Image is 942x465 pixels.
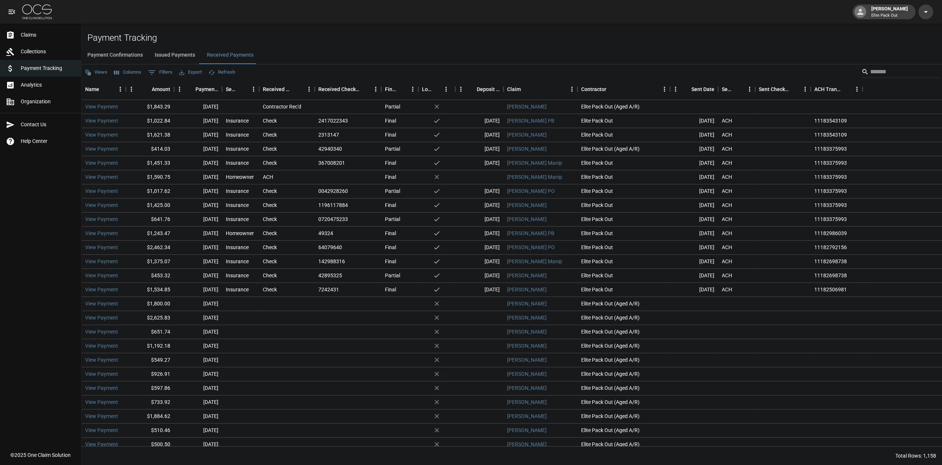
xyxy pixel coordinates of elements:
button: Sort [185,84,195,94]
a: [PERSON_NAME] [507,370,547,378]
span: Contact Us [21,121,75,128]
div: Insurance [226,131,249,138]
div: 11182792156 [814,244,847,251]
div: Check [263,286,277,293]
a: View Payment [85,145,118,153]
div: Elite Pack Out (Aged A/R) [577,297,670,311]
div: ACH [722,215,732,223]
div: Received Method [263,79,293,100]
div: [DATE] [455,255,503,269]
button: Menu [455,84,466,95]
div: [DATE] [670,156,718,170]
div: Claim [503,79,577,100]
div: [DATE] [174,311,222,325]
a: View Payment [85,258,118,265]
div: [DATE] [455,213,503,227]
div: [DATE] [455,114,503,128]
div: ACH [722,244,732,251]
div: Deposit Date [477,79,500,100]
div: ACH [722,117,732,124]
div: $926.91 [126,367,174,381]
a: View Payment [85,286,118,293]
button: Export [177,67,204,78]
div: Sent Method [722,79,734,100]
a: View Payment [85,384,118,392]
a: View Payment [85,173,118,181]
button: Menu [566,84,577,95]
div: Partial [385,215,400,223]
div: 11182698738 [814,272,847,279]
div: Name [81,79,126,100]
div: $549.27 [126,353,174,367]
div: 2313147 [318,131,339,138]
div: 11183375993 [814,159,847,167]
div: ACH [722,258,732,265]
div: [DATE] [174,367,222,381]
img: ocs-logo-white-transparent.png [22,4,52,19]
span: Analytics [21,81,75,89]
div: Final/Partial [385,79,397,100]
div: $1,534.85 [126,283,174,297]
div: Received Method [259,79,315,100]
a: View Payment [85,117,118,124]
button: Sort [606,84,617,94]
div: Check [263,159,277,167]
a: [PERSON_NAME] [507,441,547,448]
div: Insurance [226,117,249,124]
div: [DATE] [455,198,503,213]
button: Views [83,67,109,78]
div: [DATE] [670,184,718,198]
div: Insurance [226,145,249,153]
button: Sort [141,84,152,94]
div: [DATE] [174,353,222,367]
div: [DATE] [174,325,222,339]
div: Insurance [226,187,249,195]
div: 11183375993 [814,145,847,153]
div: Check [263,187,277,195]
span: Claims [21,31,75,39]
div: Partial [385,145,400,153]
button: Sort [521,84,531,94]
div: Final [385,159,396,167]
div: [DATE] [670,255,718,269]
div: 42940340 [318,145,342,153]
div: Elite Pack Out (Aged A/R) [577,339,670,353]
div: $1,800.00 [126,297,174,311]
a: View Payment [85,398,118,406]
div: Received Check Number [315,79,381,100]
div: Final [385,173,396,181]
div: [DATE] [670,114,718,128]
div: [DATE] [174,283,222,297]
div: Final [385,286,396,293]
div: Elite Pack Out (Aged A/R) [577,353,670,367]
button: Menu [851,84,862,95]
div: Check [263,230,277,237]
button: Payment Confirmations [81,46,149,64]
div: ACH Transaction # [811,79,862,100]
button: Menu [744,84,755,95]
a: View Payment [85,272,118,279]
div: [DATE] [455,128,503,142]
div: Elite Pack Out [577,255,670,269]
div: [DATE] [174,213,222,227]
div: [DATE] [174,170,222,184]
div: [DATE] [670,170,718,184]
button: Select columns [112,67,143,78]
div: [DATE] [670,241,718,255]
div: [DATE] [455,156,503,170]
a: View Payment [85,328,118,335]
div: 11183375993 [814,201,847,209]
div: 142988316 [318,258,345,265]
a: [PERSON_NAME] [507,215,547,223]
div: $1,451.33 [126,156,174,170]
div: $414.03 [126,142,174,156]
div: Elite Pack Out (Aged A/R) [577,311,670,325]
div: Final [385,258,396,265]
div: Sent Method [718,79,755,100]
div: Amount [152,79,170,100]
div: 11183543109 [814,131,847,138]
div: Insurance [226,244,249,251]
a: View Payment [85,230,118,237]
a: View Payment [85,244,118,251]
button: Sort [466,84,477,94]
